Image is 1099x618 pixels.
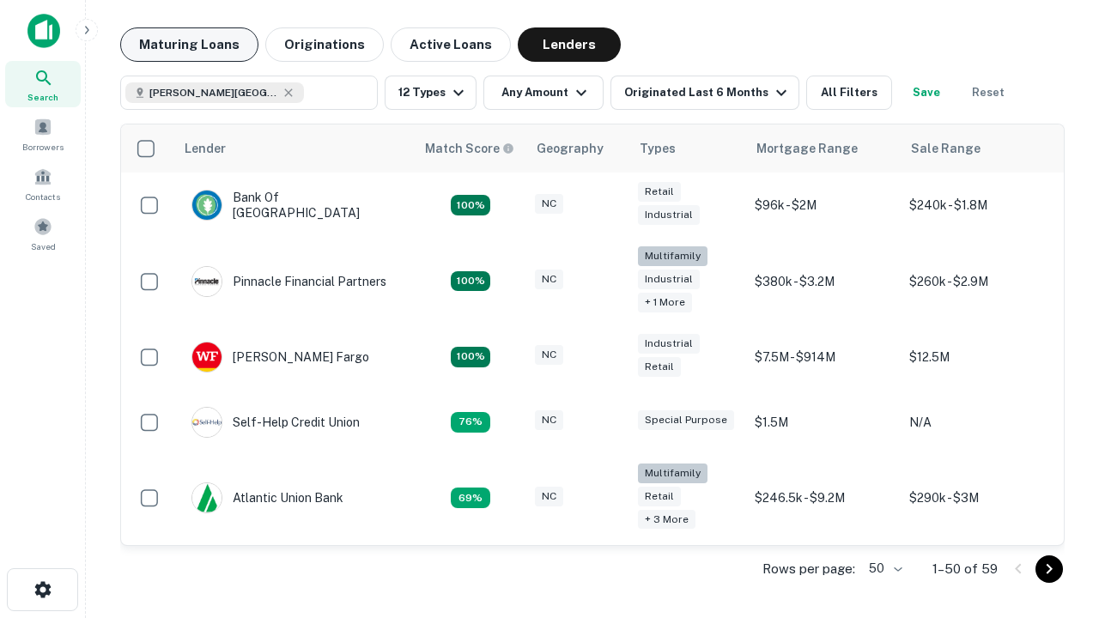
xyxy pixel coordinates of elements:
[537,138,604,159] div: Geography
[192,483,222,512] img: picture
[640,138,676,159] div: Types
[629,124,746,173] th: Types
[191,190,398,221] div: Bank Of [GEOGRAPHIC_DATA]
[746,238,901,324] td: $380k - $3.2M
[451,412,490,433] div: Matching Properties: 11, hasApolloMatch: undefined
[192,342,222,372] img: picture
[746,124,901,173] th: Mortgage Range
[120,27,258,62] button: Maturing Loans
[191,266,386,297] div: Pinnacle Financial Partners
[746,455,901,542] td: $246.5k - $9.2M
[638,357,681,377] div: Retail
[27,90,58,104] span: Search
[5,161,81,207] a: Contacts
[265,27,384,62] button: Originations
[638,487,681,506] div: Retail
[806,76,892,110] button: All Filters
[451,195,490,215] div: Matching Properties: 15, hasApolloMatch: undefined
[26,190,60,203] span: Contacts
[451,488,490,508] div: Matching Properties: 10, hasApolloMatch: undefined
[22,140,64,154] span: Borrowers
[901,238,1055,324] td: $260k - $2.9M
[610,76,799,110] button: Originated Last 6 Months
[961,76,1016,110] button: Reset
[638,270,700,289] div: Industrial
[535,270,563,289] div: NC
[192,191,222,220] img: picture
[932,559,998,579] p: 1–50 of 59
[638,293,692,312] div: + 1 more
[483,76,604,110] button: Any Amount
[174,124,415,173] th: Lender
[451,347,490,367] div: Matching Properties: 15, hasApolloMatch: undefined
[901,173,1055,238] td: $240k - $1.8M
[756,138,858,159] div: Mortgage Range
[425,139,514,158] div: Capitalize uses an advanced AI algorithm to match your search with the best lender. The match sco...
[746,390,901,455] td: $1.5M
[638,463,707,483] div: Multifamily
[746,173,901,238] td: $96k - $2M
[391,27,511,62] button: Active Loans
[746,324,901,390] td: $7.5M - $914M
[762,559,855,579] p: Rows per page:
[1035,555,1063,583] button: Go to next page
[638,410,734,430] div: Special Purpose
[149,85,278,100] span: [PERSON_NAME][GEOGRAPHIC_DATA], [GEOGRAPHIC_DATA]
[191,482,343,513] div: Atlantic Union Bank
[535,345,563,365] div: NC
[638,334,700,354] div: Industrial
[638,246,707,266] div: Multifamily
[901,455,1055,542] td: $290k - $3M
[901,324,1055,390] td: $12.5M
[5,111,81,157] a: Borrowers
[425,139,511,158] h6: Match Score
[638,510,695,530] div: + 3 more
[901,124,1055,173] th: Sale Range
[901,390,1055,455] td: N/A
[415,124,526,173] th: Capitalize uses an advanced AI algorithm to match your search with the best lender. The match sco...
[862,556,905,581] div: 50
[191,407,360,438] div: Self-help Credit Union
[192,267,222,296] img: picture
[451,271,490,292] div: Matching Properties: 26, hasApolloMatch: undefined
[5,210,81,257] a: Saved
[185,138,226,159] div: Lender
[535,487,563,506] div: NC
[911,138,981,159] div: Sale Range
[27,14,60,48] img: capitalize-icon.png
[899,76,954,110] button: Save your search to get updates of matches that match your search criteria.
[31,239,56,253] span: Saved
[624,82,792,103] div: Originated Last 6 Months
[526,124,629,173] th: Geography
[1013,426,1099,508] iframe: Chat Widget
[638,205,700,225] div: Industrial
[192,408,222,437] img: picture
[385,76,477,110] button: 12 Types
[535,410,563,430] div: NC
[638,182,681,202] div: Retail
[518,27,621,62] button: Lenders
[191,342,369,373] div: [PERSON_NAME] Fargo
[5,61,81,107] a: Search
[535,194,563,214] div: NC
